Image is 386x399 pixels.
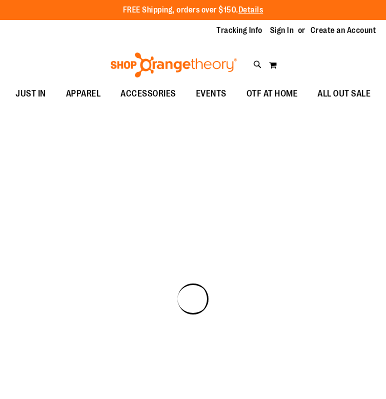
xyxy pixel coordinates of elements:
[216,25,262,36] a: Tracking Info
[123,4,263,16] p: FREE Shipping, orders over $150.
[196,82,226,105] span: EVENTS
[109,52,238,77] img: Shop Orangetheory
[120,82,176,105] span: ACCESSORIES
[307,82,380,105] a: ALL OUT SALE
[310,25,376,36] a: Create an Account
[236,82,308,105] a: OTF AT HOME
[317,82,370,105] span: ALL OUT SALE
[238,5,263,14] a: Details
[66,82,101,105] span: APPAREL
[246,82,298,105] span: OTF AT HOME
[186,82,236,105] a: EVENTS
[270,25,294,36] a: Sign In
[15,82,46,105] span: JUST IN
[5,82,56,105] a: JUST IN
[56,82,111,105] a: APPAREL
[110,82,186,105] a: ACCESSORIES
